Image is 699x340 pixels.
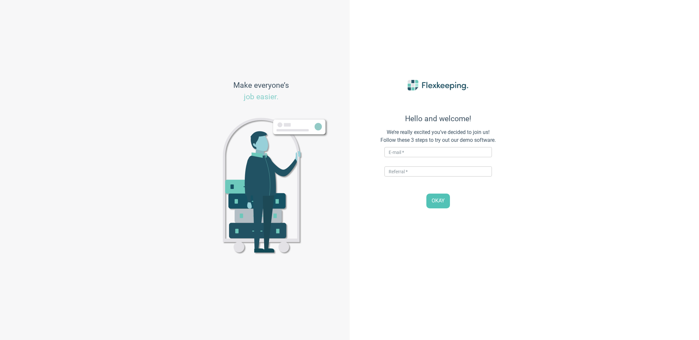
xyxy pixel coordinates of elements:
span: We’re really excited you’ve decided to join us! Follow these 3 steps to try out our demo software. [366,128,510,144]
span: Make everyone’s [233,80,289,103]
span: job easier. [244,92,279,101]
button: OKAY [426,194,450,208]
span: OKAY [432,197,445,205]
span: Hello and welcome! [366,114,510,123]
